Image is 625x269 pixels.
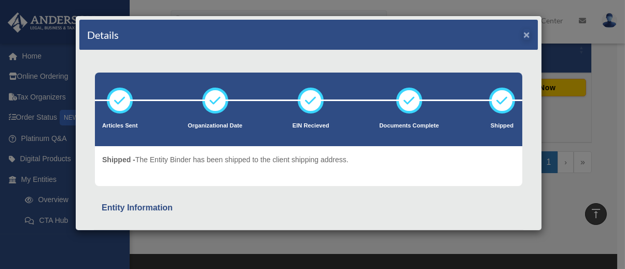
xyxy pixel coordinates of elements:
p: EIN Recieved [293,121,329,131]
p: Documents Complete [379,121,439,131]
p: Articles Sent [102,121,137,131]
p: The Entity Binder has been shipped to the client shipping address. [102,153,349,166]
p: Shipped [489,121,515,131]
button: × [523,29,530,40]
span: Shipped - [102,155,135,164]
h4: Details [87,27,119,42]
p: Organizational Date [188,121,242,131]
div: Entity Information [102,201,516,215]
